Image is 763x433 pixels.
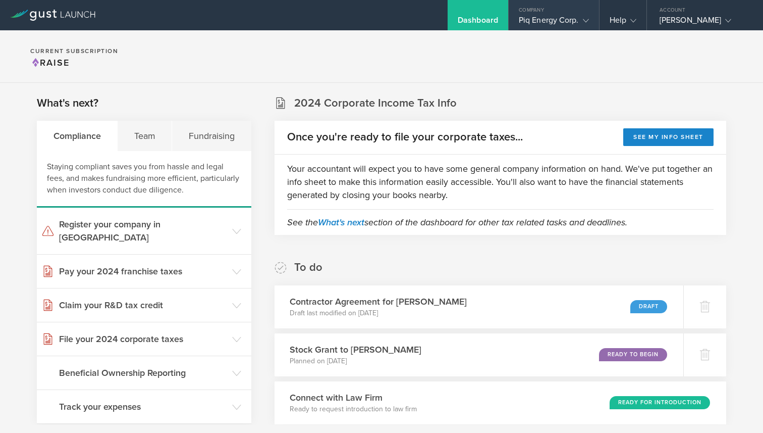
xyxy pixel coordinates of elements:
h3: Connect with Law Firm [290,391,417,404]
h2: Current Subscription [30,48,118,54]
h3: Claim your R&D tax credit [59,299,227,312]
span: Raise [30,57,70,68]
h3: Beneficial Ownership Reporting [59,366,227,379]
button: See my info sheet [623,128,714,146]
h3: Track your expenses [59,400,227,413]
h3: File your 2024 corporate taxes [59,332,227,346]
p: Ready to request introduction to law firm [290,404,417,414]
div: Draft [630,300,667,313]
h2: To do [294,260,322,275]
p: Draft last modified on [DATE] [290,308,467,318]
div: Ready to Begin [599,348,667,361]
div: Staying compliant saves you from hassle and legal fees, and makes fundraising more efficient, par... [37,151,251,208]
div: [PERSON_NAME] [660,15,745,30]
div: Stock Grant to [PERSON_NAME]Planned on [DATE]Ready to Begin [275,333,683,376]
div: Help [610,15,636,30]
div: Team [118,121,172,151]
h3: Register your company in [GEOGRAPHIC_DATA] [59,218,227,244]
a: What's next [318,217,364,228]
h2: 2024 Corporate Income Tax Info [294,96,457,111]
div: Piq Energy Corp. [519,15,589,30]
p: Your accountant will expect you to have some general company information on hand. We've put toget... [287,162,714,202]
p: Planned on [DATE] [290,356,421,366]
em: See the section of the dashboard for other tax related tasks and deadlines. [287,217,627,228]
h3: Pay your 2024 franchise taxes [59,265,227,278]
iframe: Chat Widget [713,384,763,433]
div: Contractor Agreement for [PERSON_NAME]Draft last modified on [DATE]Draft [275,285,683,328]
div: Dashboard [458,15,498,30]
h3: Contractor Agreement for [PERSON_NAME] [290,295,467,308]
div: Compliance [37,121,118,151]
div: Ready for Introduction [610,396,710,409]
h3: Stock Grant to [PERSON_NAME] [290,343,421,356]
h2: What's next? [37,96,98,111]
div: Fundraising [172,121,251,151]
div: Connect with Law FirmReady to request introduction to law firmReady for Introduction [275,381,726,424]
h2: Once you're ready to file your corporate taxes... [287,130,523,145]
